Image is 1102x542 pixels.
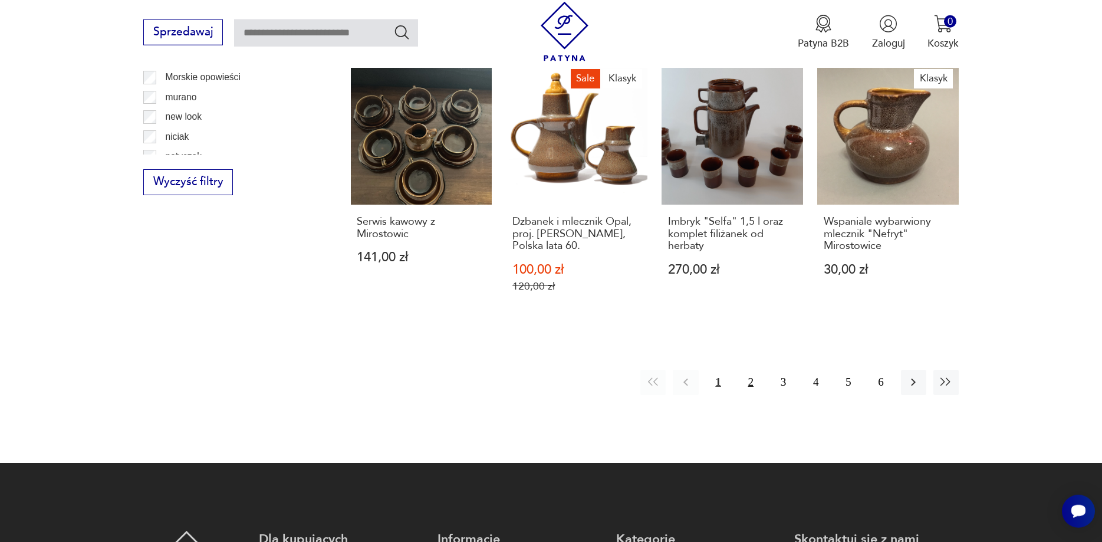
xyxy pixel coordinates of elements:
p: Zaloguj [872,37,905,50]
p: 30,00 zł [824,264,952,276]
a: Imbryk "Selfa" 1,5 l oraz komplet filiżanek od herbatyImbryk "Selfa" 1,5 l oraz komplet filiżanek... [662,63,803,320]
button: Szukaj [393,24,410,41]
h3: Serwis kawowy z Mirostowic [357,216,485,240]
h3: Wspaniale wybarwiony mlecznik "Nefryt" Mirostowice [824,216,952,252]
button: 2 [738,370,764,395]
img: Patyna - sklep z meblami i dekoracjami vintage [535,2,594,61]
p: patyczak [165,149,202,164]
h3: Imbryk "Selfa" 1,5 l oraz komplet filiżanek od herbaty [668,216,797,252]
img: Ikonka użytkownika [879,15,897,33]
a: SaleKlasykDzbanek i mlecznik Opal, proj. A. Sadulski, Polska lata 60.Dzbanek i mlecznik Opal, pro... [506,63,647,320]
p: 100,00 zł [512,264,641,276]
button: 1 [706,370,731,395]
button: 4 [803,370,828,395]
p: Morskie opowieści [165,70,240,85]
button: 3 [771,370,796,395]
p: murano [165,90,196,105]
p: Patyna B2B [798,37,849,50]
a: KlasykWspaniale wybarwiony mlecznik "Nefryt" MirostowiceWspaniale wybarwiony mlecznik "Nefryt" Mi... [817,63,959,320]
button: Sprzedawaj [143,19,223,45]
a: Serwis kawowy z MirostowicSerwis kawowy z Mirostowic141,00 zł [351,63,492,320]
button: 6 [868,370,893,395]
img: Ikona medalu [814,15,833,33]
p: niciak [165,129,189,144]
p: 120,00 zł [512,280,641,293]
div: 0 [944,15,956,28]
button: 0Koszyk [927,15,959,50]
p: new look [165,109,202,124]
h3: Dzbanek i mlecznik Opal, proj. [PERSON_NAME], Polska lata 60. [512,216,641,252]
button: Wyczyść filtry [143,169,233,195]
p: 141,00 zł [357,251,485,264]
a: Ikona medaluPatyna B2B [798,15,849,50]
img: Ikona koszyka [934,15,952,33]
button: Patyna B2B [798,15,849,50]
a: Sprzedawaj [143,28,223,38]
button: 5 [835,370,861,395]
iframe: Smartsupp widget button [1062,495,1095,528]
button: Zaloguj [872,15,905,50]
p: 270,00 zł [668,264,797,276]
p: Koszyk [927,37,959,50]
